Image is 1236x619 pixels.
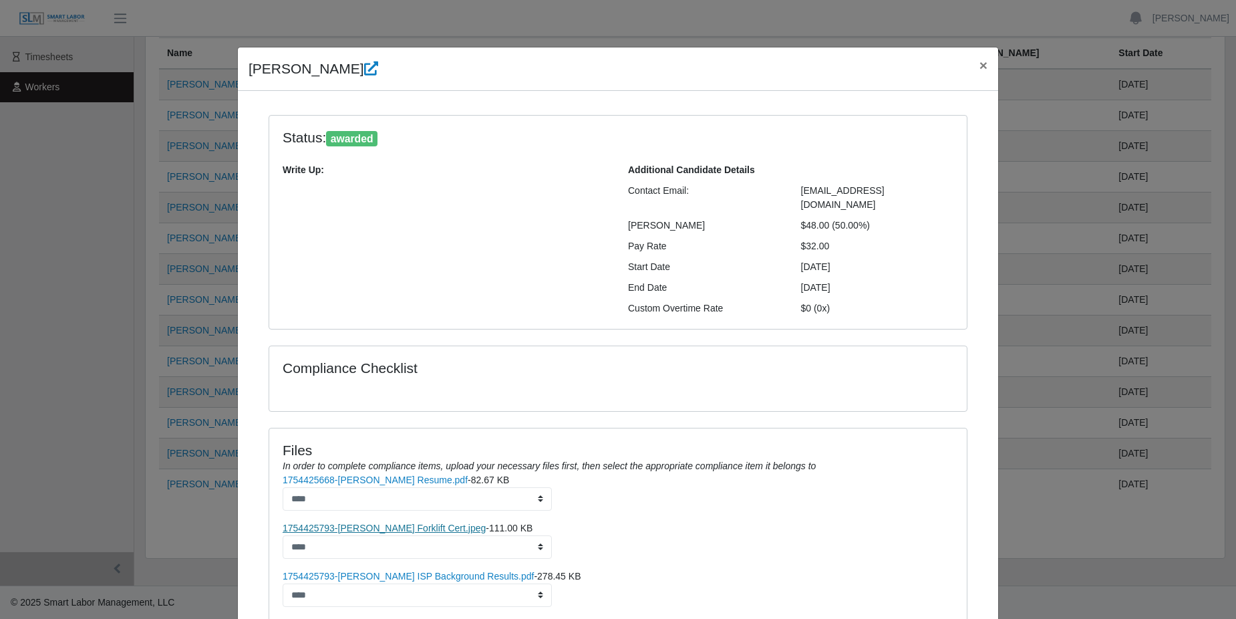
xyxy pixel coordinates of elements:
[326,131,377,147] span: awarded
[283,129,781,147] h4: Status:
[283,475,468,485] a: 1754425668-[PERSON_NAME] Resume.pdf
[283,164,324,175] b: Write Up:
[969,47,998,83] button: Close
[801,303,830,314] span: $0 (0x)
[537,571,581,582] span: 278.45 KB
[283,473,953,511] li: -
[618,260,791,274] div: Start Date
[283,523,486,533] a: 1754425793-[PERSON_NAME] Forklift Cert.jpeg
[628,164,755,175] b: Additional Candidate Details
[283,521,953,559] li: -
[618,281,791,295] div: End Date
[283,570,953,607] li: -
[791,239,964,253] div: $32.00
[618,184,791,212] div: Contact Email:
[283,461,816,471] i: In order to complete compliance items, upload your necessary files first, then select the appropr...
[801,185,885,210] span: [EMAIL_ADDRESS][DOMAIN_NAME]
[618,219,791,233] div: [PERSON_NAME]
[979,57,987,73] span: ×
[618,301,791,316] div: Custom Overtime Rate
[283,442,953,459] h4: Files
[618,239,791,253] div: Pay Rate
[249,58,378,80] h4: [PERSON_NAME]
[791,219,964,233] div: $48.00 (50.00%)
[283,360,723,376] h4: Compliance Checklist
[801,282,830,293] span: [DATE]
[791,260,964,274] div: [DATE]
[489,523,532,533] span: 111.00 KB
[471,475,510,485] span: 82.67 KB
[283,571,534,582] a: 1754425793-[PERSON_NAME] ISP Background Results.pdf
